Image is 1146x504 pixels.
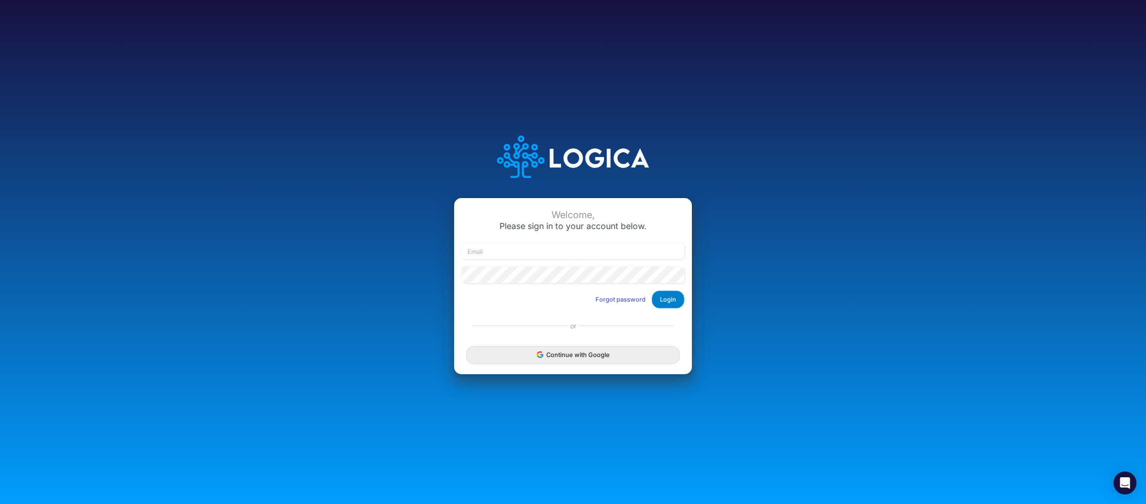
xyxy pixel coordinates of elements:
[462,210,684,220] div: Welcome,
[466,346,680,364] button: Continue with Google
[462,243,684,260] input: Email
[589,292,652,307] button: Forgot password
[499,221,647,231] span: Please sign in to your account below.
[652,291,684,308] button: Login
[1114,472,1136,494] div: Open Intercom Messenger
